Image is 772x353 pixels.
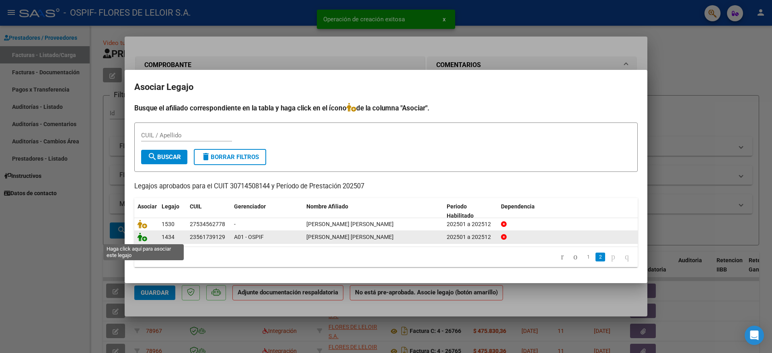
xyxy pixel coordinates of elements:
[557,253,567,261] a: go to first page
[141,150,187,164] button: Buscar
[443,198,498,224] datatable-header-cell: Periodo Habilitado
[234,234,264,240] span: A01 - OSPIF
[162,234,175,240] span: 1434
[148,152,157,161] mat-icon: search
[134,80,638,95] h2: Asociar Legajo
[234,221,236,227] span: -
[134,247,234,267] div: 7 registros
[570,253,581,261] a: go to previous page
[595,253,605,261] a: 2
[583,253,593,261] a: 1
[134,198,158,224] datatable-header-cell: Asociar
[162,221,175,227] span: 1530
[621,253,632,261] a: go to last page
[306,221,394,227] span: BARROS LUZMILA GIULIANA
[190,203,202,210] span: CUIL
[138,203,157,210] span: Asociar
[608,253,619,261] a: go to next page
[306,203,348,210] span: Nombre Afiliado
[148,153,181,161] span: Buscar
[306,234,394,240] span: VILLARRUEL FRANCO LEON
[303,198,443,224] datatable-header-cell: Nombre Afiliado
[745,326,764,345] div: Open Intercom Messenger
[194,149,266,165] button: Borrar Filtros
[447,233,495,242] div: 202501 a 202512
[501,203,535,210] span: Dependencia
[231,198,303,224] datatable-header-cell: Gerenciador
[234,203,266,210] span: Gerenciador
[582,250,594,264] li: page 1
[158,198,187,224] datatable-header-cell: Legajo
[447,203,474,219] span: Periodo Habilitado
[162,203,179,210] span: Legajo
[498,198,638,224] datatable-header-cell: Dependencia
[594,250,606,264] li: page 2
[201,152,211,161] mat-icon: delete
[187,198,231,224] datatable-header-cell: CUIL
[190,220,225,229] div: 27534562778
[447,220,495,229] div: 202501 a 202512
[134,103,638,113] h4: Busque el afiliado correspondiente en la tabla y haga click en el ícono de la columna "Asociar".
[190,233,225,242] div: 23561739129
[134,182,638,192] p: Legajos aprobados para el CUIT 30714508144 y Período de Prestación 202507
[201,153,259,161] span: Borrar Filtros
